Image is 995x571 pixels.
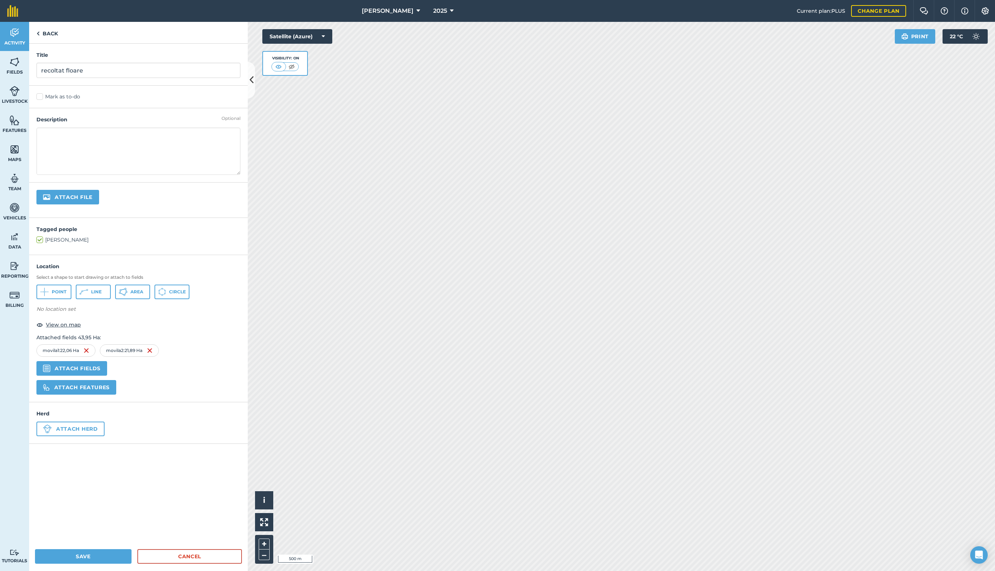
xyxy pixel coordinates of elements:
img: svg+xml;base64,PHN2ZyB4bWxucz0iaHR0cDovL3d3dy53My5vcmcvMjAwMC9zdmciIHdpZHRoPSI5IiBoZWlnaHQ9IjI0Ii... [36,29,40,38]
img: svg+xml;base64,PD94bWwgdmVyc2lvbj0iMS4wIiBlbmNvZGluZz0idXRmLTgiPz4KPCEtLSBHZW5lcmF0b3I6IEFkb2JlIE... [9,549,20,556]
img: svg+xml;base64,PHN2ZyB4bWxucz0iaHR0cDovL3d3dy53My5vcmcvMjAwMC9zdmciIHdpZHRoPSIxOCIgaGVpZ2h0PSIyNC... [36,320,43,329]
img: fieldmargin Logo [7,5,18,17]
img: svg+xml;base64,PD94bWwgdmVyc2lvbj0iMS4wIiBlbmNvZGluZz0idXRmLTgiPz4KPCEtLSBHZW5lcmF0b3I6IEFkb2JlIE... [9,261,20,271]
span: Current plan : PLUS [797,7,845,15]
img: svg+xml;base64,PHN2ZyB4bWxucz0iaHR0cDovL3d3dy53My5vcmcvMjAwMC9zdmciIHdpZHRoPSIxNiIgaGVpZ2h0PSIyNC... [83,346,89,355]
span: Point [52,289,66,295]
span: : 21,89 Ha [124,348,142,353]
img: svg+xml;base64,PD94bWwgdmVyc2lvbj0iMS4wIiBlbmNvZGluZz0idXRmLTgiPz4KPCEtLSBHZW5lcmF0b3I6IEFkb2JlIE... [9,290,20,301]
span: 2025 [433,7,447,15]
span: i [263,496,265,505]
img: svg+xml;base64,PHN2ZyB4bWxucz0iaHR0cDovL3d3dy53My5vcmcvMjAwMC9zdmciIHdpZHRoPSI1MCIgaGVpZ2h0PSI0MC... [287,63,296,70]
h4: Title [36,51,240,59]
button: View on map [36,320,81,329]
img: svg+xml;base64,PHN2ZyB4bWxucz0iaHR0cDovL3d3dy53My5vcmcvMjAwMC9zdmciIHdpZHRoPSIxNiIgaGVpZ2h0PSIyNC... [147,346,153,355]
img: svg+xml;base64,PHN2ZyB4bWxucz0iaHR0cDovL3d3dy53My5vcmcvMjAwMC9zdmciIHdpZHRoPSI1MCIgaGVpZ2h0PSI0MC... [274,63,283,70]
div: Optional [222,116,240,121]
img: svg+xml;base64,PD94bWwgdmVyc2lvbj0iMS4wIiBlbmNvZGluZz0idXRmLTgiPz4KPCEtLSBHZW5lcmF0b3I6IEFkb2JlIE... [9,202,20,213]
button: Attach features [36,380,116,395]
span: Line [91,289,102,295]
span: View on map [46,321,81,329]
em: No location set [36,306,76,312]
button: Save [35,549,132,564]
h3: Select a shape to start drawing or attach to fields [36,274,240,280]
div: Open Intercom Messenger [970,546,988,564]
h4: Herd [36,410,240,418]
img: svg+xml;base64,PHN2ZyB4bWxucz0iaHR0cDovL3d3dy53My5vcmcvMjAwMC9zdmciIHdpZHRoPSI1NiIgaGVpZ2h0PSI2MC... [9,115,20,126]
img: svg+xml;base64,PD94bWwgdmVyc2lvbj0iMS4wIiBlbmNvZGluZz0idXRmLTgiPz4KPCEtLSBHZW5lcmF0b3I6IEFkb2JlIE... [969,29,983,44]
button: Area [115,285,150,299]
img: svg+xml;base64,PD94bWwgdmVyc2lvbj0iMS4wIiBlbmNvZGluZz0idXRmLTgiPz4KPCEtLSBHZW5lcmF0b3I6IEFkb2JlIE... [9,231,20,242]
img: svg+xml,%3c [43,365,50,372]
a: Back [29,22,65,43]
img: svg+xml;base64,PD94bWwgdmVyc2lvbj0iMS4wIiBlbmNvZGluZz0idXRmLTgiPz4KPCEtLSBHZW5lcmF0b3I6IEFkb2JlIE... [9,173,20,184]
img: svg+xml;base64,PHN2ZyB4bWxucz0iaHR0cDovL3d3dy53My5vcmcvMjAwMC9zdmciIHdpZHRoPSIxOSIgaGVpZ2h0PSIyNC... [901,32,908,41]
button: Circle [154,285,189,299]
img: A question mark icon [940,7,949,15]
label: Mark as to-do [36,93,240,101]
button: Attach fields [36,361,107,376]
h4: Description [36,116,240,124]
span: movila2 [106,348,124,353]
a: Cancel [137,549,242,564]
img: svg+xml;base64,PD94bWwgdmVyc2lvbj0iMS4wIiBlbmNvZGluZz0idXRmLTgiPz4KPCEtLSBHZW5lcmF0b3I6IEFkb2JlIE... [9,86,20,97]
button: Satellite (Azure) [262,29,332,44]
button: – [259,550,270,560]
span: 22 ° C [950,29,963,44]
h4: Location [36,262,240,270]
img: svg+xml;base64,PD94bWwgdmVyc2lvbj0iMS4wIiBlbmNvZGluZz0idXRmLTgiPz4KPCEtLSBHZW5lcmF0b3I6IEFkb2JlIE... [43,425,52,433]
button: i [255,491,273,509]
img: svg+xml;base64,PD94bWwgdmVyc2lvbj0iMS4wIiBlbmNvZGluZz0idXRmLTgiPz4KPCEtLSBHZW5lcmF0b3I6IEFkb2JlIE... [9,27,20,38]
button: Point [36,285,71,299]
div: Visibility: On [271,55,299,61]
img: svg+xml;base64,PHN2ZyB4bWxucz0iaHR0cDovL3d3dy53My5vcmcvMjAwMC9zdmciIHdpZHRoPSI1NiIgaGVpZ2h0PSI2MC... [9,144,20,155]
button: Attach herd [36,422,105,436]
span: Area [130,289,143,295]
button: Line [76,285,111,299]
img: A cog icon [981,7,990,15]
img: Two speech bubbles overlapping with the left bubble in the forefront [920,7,928,15]
span: Circle [169,289,186,295]
img: svg+xml;base64,PHN2ZyB4bWxucz0iaHR0cDovL3d3dy53My5vcmcvMjAwMC9zdmciIHdpZHRoPSI1NiIgaGVpZ2h0PSI2MC... [9,56,20,67]
p: Attached fields 43,95 Ha : [36,333,240,341]
button: 22 °C [943,29,988,44]
span: [PERSON_NAME] [362,7,414,15]
label: [PERSON_NAME] [36,236,240,244]
button: Print [895,29,936,44]
span: : 22,06 Ha [59,348,79,353]
img: Four arrows, one pointing top left, one top right, one bottom right and the last bottom left [260,518,268,526]
h4: Tagged people [36,225,240,233]
img: svg%3e [43,384,50,391]
button: + [259,539,270,550]
img: svg+xml;base64,PHN2ZyB4bWxucz0iaHR0cDovL3d3dy53My5vcmcvMjAwMC9zdmciIHdpZHRoPSIxNyIgaGVpZ2h0PSIxNy... [961,7,968,15]
a: Change plan [851,5,906,17]
span: movila1 [43,348,59,353]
